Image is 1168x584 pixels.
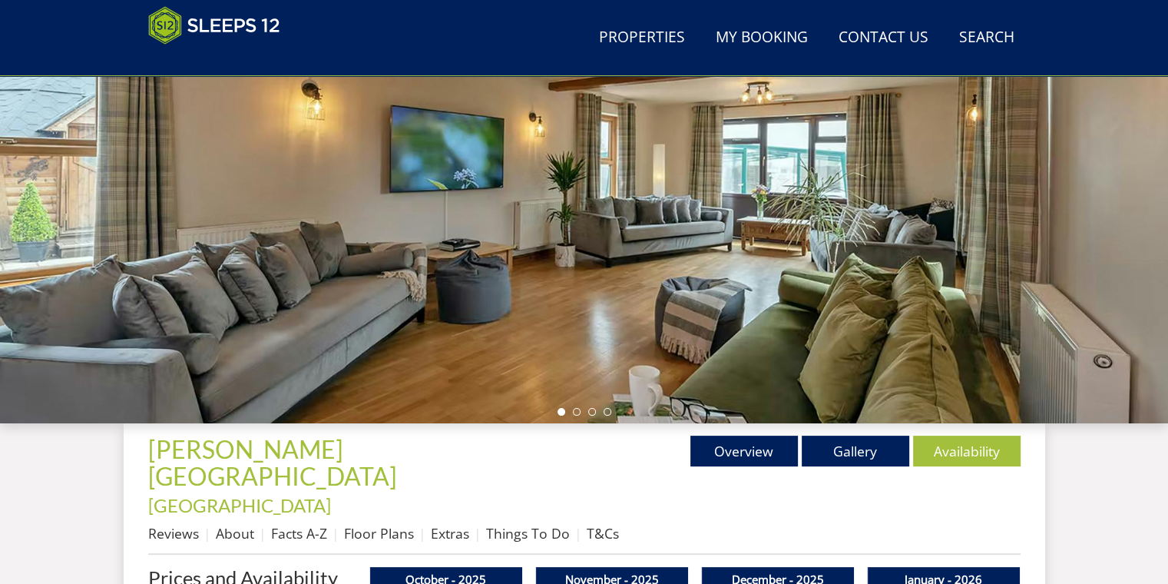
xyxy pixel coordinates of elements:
[148,434,402,491] a: [PERSON_NAME][GEOGRAPHIC_DATA]
[953,21,1021,55] a: Search
[148,6,280,45] img: Sleeps 12
[913,436,1021,466] a: Availability
[148,494,331,516] a: [GEOGRAPHIC_DATA]
[802,436,909,466] a: Gallery
[710,21,814,55] a: My Booking
[690,436,798,466] a: Overview
[486,524,570,543] a: Things To Do
[148,524,199,543] a: Reviews
[141,54,302,67] iframe: Customer reviews powered by Trustpilot
[271,524,327,543] a: Facts A-Z
[148,434,397,491] span: [PERSON_NAME][GEOGRAPHIC_DATA]
[216,524,254,543] a: About
[832,21,935,55] a: Contact Us
[587,524,619,543] a: T&Cs
[344,524,414,543] a: Floor Plans
[431,524,469,543] a: Extras
[593,21,691,55] a: Properties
